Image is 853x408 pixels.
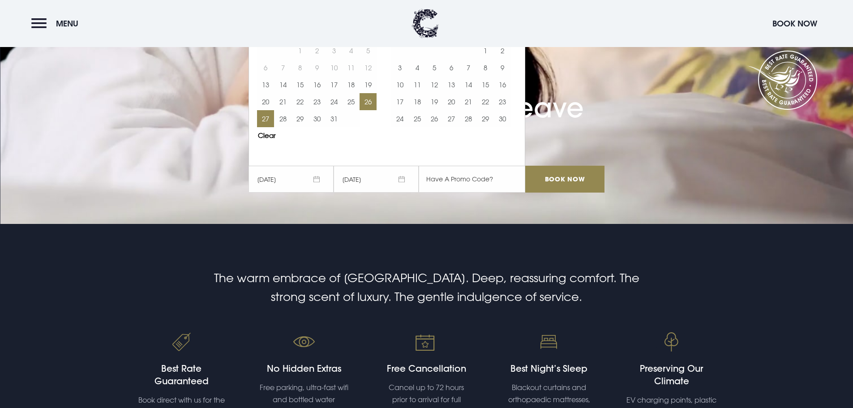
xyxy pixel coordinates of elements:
[460,59,477,76] td: Choose Friday, November 7, 2025 as your end date.
[426,59,443,76] td: Choose Wednesday, November 5, 2025 as your end date.
[326,110,343,127] td: Choose Friday, October 31, 2025 as your end date.
[443,93,460,110] td: Choose Thursday, November 20, 2025 as your end date.
[494,42,511,59] td: Choose Sunday, November 2, 2025 as your end date.
[408,93,425,110] button: 18
[443,93,460,110] button: 20
[326,76,343,93] td: Choose Friday, October 17, 2025 as your end date.
[214,271,639,304] span: The warm embrace of [GEOGRAPHIC_DATA]. Deep, reassuring comfort. The strong scent of luxury. The ...
[460,59,477,76] button: 7
[426,76,443,93] button: 12
[391,59,408,76] button: 3
[494,76,511,93] td: Choose Sunday, November 16, 2025 as your end date.
[408,59,425,76] button: 4
[309,93,326,110] td: Choose Thursday, October 23, 2025 as your end date.
[443,59,460,76] td: Choose Thursday, November 6, 2025 as your end date.
[503,362,594,375] h4: Best Night’s Sleep
[257,110,274,127] td: Choose Monday, October 27, 2025 as your end date.
[291,93,309,110] button: 22
[426,76,443,93] td: Choose Wednesday, November 12, 2025 as your end date.
[136,362,227,387] h4: Best Rate Guaranteed
[533,326,565,358] img: Orthopaedic mattresses sleep
[291,76,309,93] td: Choose Wednesday, October 15, 2025 as your end date.
[391,110,408,127] button: 24
[391,59,408,76] td: Choose Monday, November 3, 2025 as your end date.
[274,76,291,93] td: Choose Tuesday, October 14, 2025 as your end date.
[460,93,477,110] button: 21
[309,110,326,127] td: Choose Thursday, October 30, 2025 as your end date.
[257,76,274,93] button: 13
[443,59,460,76] button: 6
[477,42,494,59] td: Choose Saturday, November 1, 2025 as your end date.
[326,76,343,93] button: 17
[274,93,291,110] td: Choose Tuesday, October 21, 2025 as your end date.
[477,42,494,59] button: 1
[249,166,334,193] span: [DATE]
[426,110,443,127] button: 26
[443,76,460,93] td: Choose Thursday, November 13, 2025 as your end date.
[525,166,604,193] input: Book Now
[426,110,443,127] td: Choose Wednesday, November 26, 2025 as your end date.
[343,93,360,110] td: Choose Saturday, October 25, 2025 as your end date.
[408,93,425,110] td: Choose Tuesday, November 18, 2025 as your end date.
[443,110,460,127] button: 27
[56,18,78,29] span: Menu
[326,110,343,127] button: 31
[391,110,408,127] td: Choose Monday, November 24, 2025 as your end date.
[494,59,511,76] td: Choose Sunday, November 9, 2025 as your end date.
[257,76,274,93] td: Choose Monday, October 13, 2025 as your end date.
[460,93,477,110] td: Choose Friday, November 21, 2025 as your end date.
[258,132,276,139] button: Clear
[412,9,439,38] img: Clandeboye Lodge
[494,110,511,127] button: 30
[391,93,408,110] td: Choose Monday, November 17, 2025 as your end date.
[477,76,494,93] td: Choose Saturday, November 15, 2025 as your end date.
[443,76,460,93] button: 13
[391,93,408,110] button: 17
[291,93,309,110] td: Choose Wednesday, October 22, 2025 as your end date.
[460,76,477,93] button: 14
[291,110,309,127] button: 29
[477,93,494,110] td: Choose Saturday, November 22, 2025 as your end date.
[326,93,343,110] td: Choose Friday, October 24, 2025 as your end date.
[426,93,443,110] button: 19
[274,76,291,93] button: 14
[381,362,472,375] h4: Free Cancellation
[258,382,349,406] p: Free parking, ultra-fast wifi and bottled water
[291,76,309,93] button: 15
[460,110,477,127] td: Choose Friday, November 28, 2025 as your end date.
[288,326,320,358] img: No hidden fees
[477,93,494,110] button: 22
[494,93,511,110] button: 23
[411,326,442,358] img: Tailored bespoke events venue
[477,59,494,76] button: 8
[494,76,511,93] button: 16
[326,93,343,110] button: 24
[309,93,326,110] button: 23
[343,93,360,110] button: 25
[477,59,494,76] td: Choose Saturday, November 8, 2025 as your end date.
[408,110,425,127] button: 25
[408,76,425,93] td: Choose Tuesday, November 11, 2025 as your end date.
[257,93,274,110] button: 20
[494,93,511,110] td: Choose Sunday, November 23, 2025 as your end date.
[360,76,377,93] button: 19
[343,76,360,93] button: 18
[494,42,511,59] button: 2
[477,110,494,127] td: Choose Saturday, November 29, 2025 as your end date.
[391,76,408,93] td: Choose Monday, November 10, 2025 as your end date.
[626,362,717,387] h4: Preserving Our Climate
[360,93,377,110] td: Selected. Sunday, October 26, 2025
[656,326,687,358] img: Event venue Bangor, Northern Ireland
[258,362,349,375] h4: No Hidden Extras
[274,93,291,110] button: 21
[309,76,326,93] button: 16
[494,110,511,127] td: Choose Sunday, November 30, 2025 as your end date.
[443,110,460,127] td: Choose Thursday, November 27, 2025 as your end date.
[360,76,377,93] td: Choose Sunday, October 19, 2025 as your end date.
[274,110,291,127] td: Choose Tuesday, October 28, 2025 as your end date.
[408,59,425,76] td: Choose Tuesday, November 4, 2025 as your end date.
[408,110,425,127] td: Choose Tuesday, November 25, 2025 as your end date.
[257,110,274,127] button: 27
[426,93,443,110] td: Choose Wednesday, November 19, 2025 as your end date.
[408,76,425,93] button: 11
